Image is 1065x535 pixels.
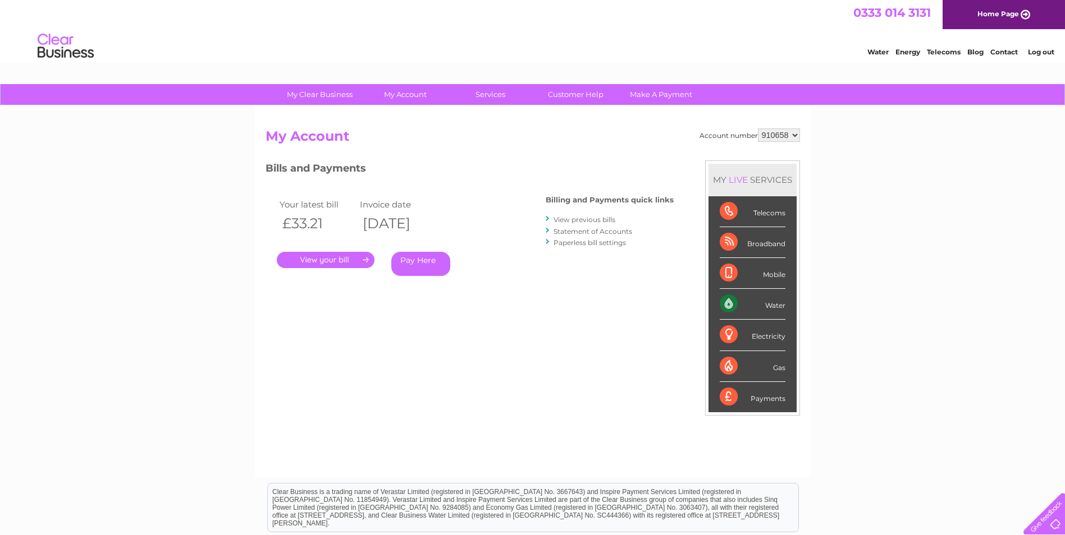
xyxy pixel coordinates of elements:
[554,238,626,247] a: Paperless bill settings
[1028,48,1054,56] a: Log out
[266,160,674,180] h3: Bills and Payments
[967,48,984,56] a: Blog
[357,212,438,235] th: [DATE]
[709,164,797,196] div: MY SERVICES
[720,382,785,412] div: Payments
[720,351,785,382] div: Gas
[546,196,674,204] h4: Billing and Payments quick links
[529,84,622,105] a: Customer Help
[554,215,615,224] a: View previous bills
[391,252,450,276] a: Pay Here
[700,128,800,142] div: Account number
[444,84,537,105] a: Services
[277,212,358,235] th: £33.21
[273,84,366,105] a: My Clear Business
[277,252,374,268] a: .
[359,84,451,105] a: My Account
[37,29,94,63] img: logo.png
[277,197,358,212] td: Your latest bill
[720,289,785,320] div: Water
[266,128,800,150] h2: My Account
[726,174,750,185] div: LIVE
[867,48,889,56] a: Water
[720,320,785,350] div: Electricity
[357,197,438,212] td: Invoice date
[554,227,632,236] a: Statement of Accounts
[720,258,785,289] div: Mobile
[615,84,707,105] a: Make A Payment
[268,6,798,54] div: Clear Business is a trading name of Verastar Limited (registered in [GEOGRAPHIC_DATA] No. 3667643...
[720,227,785,258] div: Broadband
[927,48,961,56] a: Telecoms
[853,6,931,20] a: 0333 014 3131
[990,48,1018,56] a: Contact
[720,196,785,227] div: Telecoms
[895,48,920,56] a: Energy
